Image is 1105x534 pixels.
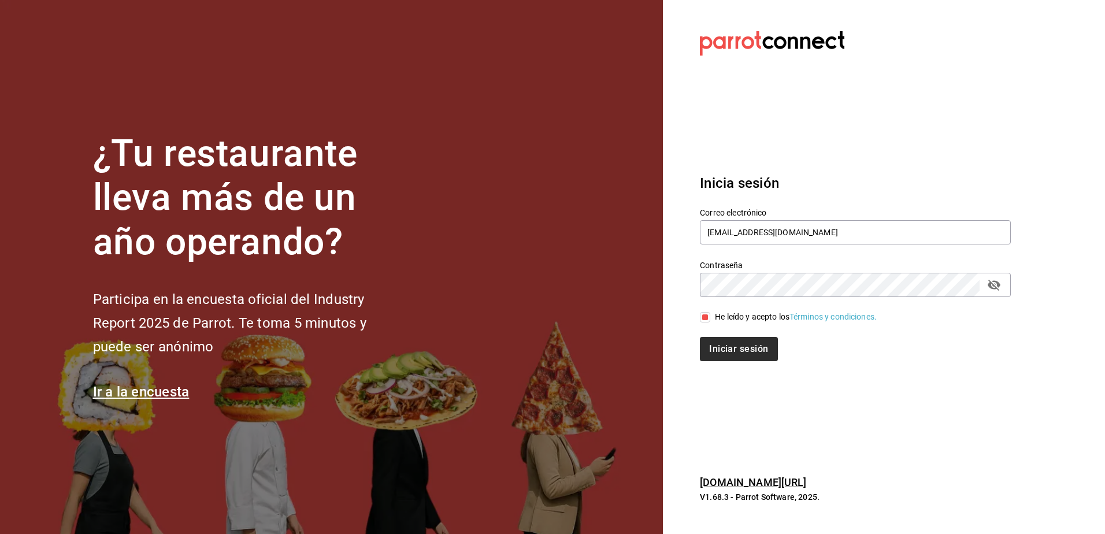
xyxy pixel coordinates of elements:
[700,173,1011,194] h3: Inicia sesión
[93,288,405,358] h2: Participa en la encuesta oficial del Industry Report 2025 de Parrot. Te toma 5 minutos y puede se...
[700,337,777,361] button: Iniciar sesión
[700,476,806,488] a: [DOMAIN_NAME][URL]
[93,132,405,265] h1: ¿Tu restaurante lleva más de un año operando?
[984,275,1004,295] button: passwordField
[715,311,877,323] div: He leído y acepto los
[700,208,1011,216] label: Correo electrónico
[789,312,877,321] a: Términos y condiciones.
[700,220,1011,244] input: Ingresa tu correo electrónico
[700,491,1011,503] p: V1.68.3 - Parrot Software, 2025.
[93,384,190,400] a: Ir a la encuesta
[700,261,1011,269] label: Contraseña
